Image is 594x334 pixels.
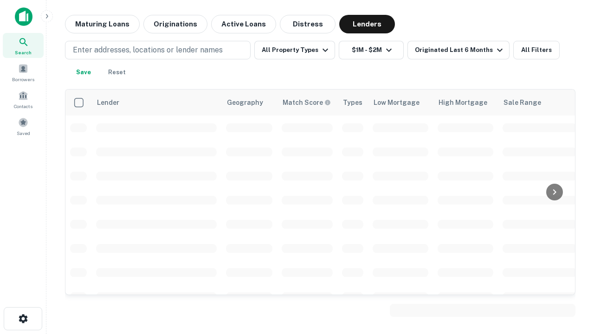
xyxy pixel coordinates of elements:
th: Low Mortgage [368,90,433,116]
button: $1M - $2M [339,41,404,59]
h6: Match Score [283,97,329,108]
div: Lender [97,97,119,108]
span: Contacts [14,103,32,110]
button: Save your search to get updates of matches that match your search criteria. [69,63,98,82]
span: Search [15,49,32,56]
button: Enter addresses, locations or lender names [65,41,251,59]
img: capitalize-icon.png [15,7,32,26]
p: Enter addresses, locations or lender names [73,45,223,56]
iframe: Chat Widget [548,230,594,275]
span: Borrowers [12,76,34,83]
button: Distress [280,15,336,33]
th: Types [337,90,368,116]
button: Lenders [339,15,395,33]
th: High Mortgage [433,90,498,116]
div: Geography [227,97,263,108]
div: Sale Range [504,97,541,108]
a: Search [3,33,44,58]
a: Contacts [3,87,44,112]
th: Sale Range [498,90,581,116]
a: Borrowers [3,60,44,85]
span: Saved [17,129,30,137]
th: Lender [91,90,221,116]
th: Capitalize uses an advanced AI algorithm to match your search with the best lender. The match sco... [277,90,337,116]
th: Geography [221,90,277,116]
div: Low Mortgage [374,97,420,108]
div: Originated Last 6 Months [415,45,505,56]
button: Maturing Loans [65,15,140,33]
div: Types [343,97,362,108]
button: All Property Types [254,41,335,59]
button: Reset [102,63,132,82]
div: High Mortgage [439,97,487,108]
button: Active Loans [211,15,276,33]
button: Originations [143,15,207,33]
button: All Filters [513,41,560,59]
a: Saved [3,114,44,139]
div: Capitalize uses an advanced AI algorithm to match your search with the best lender. The match sco... [283,97,331,108]
button: Originated Last 6 Months [407,41,510,59]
